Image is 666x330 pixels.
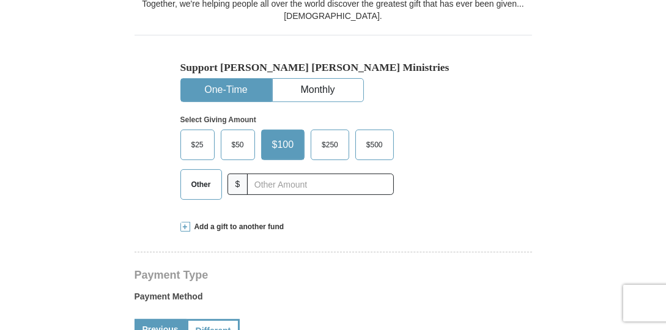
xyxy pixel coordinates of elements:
span: $500 [360,136,389,154]
span: $50 [226,136,250,154]
h4: Payment Type [135,270,532,280]
span: $ [228,174,248,195]
span: Add a gift to another fund [190,222,284,232]
span: $250 [316,136,344,154]
span: $25 [185,136,210,154]
h5: Support [PERSON_NAME] [PERSON_NAME] Ministries [180,61,486,74]
span: Other [185,175,217,194]
label: Payment Method [135,290,532,309]
button: Monthly [273,79,363,101]
button: One-Time [181,79,272,101]
span: $100 [266,136,300,154]
input: Other Amount [247,174,393,195]
strong: Select Giving Amount [180,116,256,124]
